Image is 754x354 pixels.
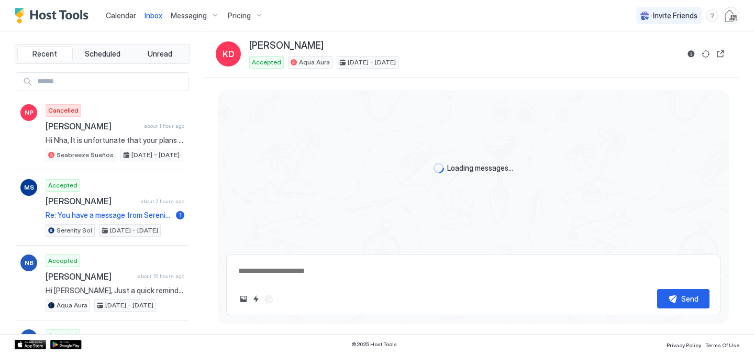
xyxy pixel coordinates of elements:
span: [PERSON_NAME] [249,40,324,52]
a: Calendar [106,10,136,21]
span: [DATE] - [DATE] [110,226,158,235]
span: Seabreeze Sueños [57,150,114,160]
span: KD [223,48,235,60]
span: Hi Nha, It is unfortunate that your plans have changed for staying at our property from [GEOGRAPH... [46,136,184,145]
div: User profile [723,7,739,24]
div: Send [681,293,698,304]
a: Google Play Store [50,340,82,349]
div: loading [434,163,444,173]
button: Upload image [237,293,250,305]
span: Aqua Aura [57,301,87,310]
span: Pricing [228,11,251,20]
span: Accepted [48,331,77,340]
a: Inbox [145,10,162,21]
button: Unread [132,47,187,61]
span: MS [24,183,34,192]
span: Scheduled [85,49,120,59]
span: Loading messages... [447,163,513,173]
span: Accepted [48,181,77,190]
span: Serenity Sol [57,226,92,235]
span: [PERSON_NAME] [46,121,140,131]
span: Aqua Aura [299,58,330,67]
span: about 2 hours ago [140,198,184,205]
span: Accepted [48,256,77,265]
span: 1 [179,211,182,219]
span: Hi [PERSON_NAME], Just a quick reminder that check-out from [GEOGRAPHIC_DATA] is [DATE] before 11... [46,286,184,295]
span: [PERSON_NAME] [46,271,134,282]
div: menu [706,9,718,22]
button: Open reservation [714,48,727,60]
a: Terms Of Use [705,339,739,350]
span: [DATE] - [DATE] [105,301,153,310]
button: Scheduled [75,47,130,61]
button: Quick reply [250,293,262,305]
span: NP [25,108,34,117]
span: Messaging [171,11,207,20]
span: [DATE] - [DATE] [131,150,180,160]
span: JM [24,333,34,342]
span: about 15 hours ago [138,273,184,280]
a: Host Tools Logo [15,8,93,24]
span: Calendar [106,11,136,20]
span: Recent [32,49,57,59]
button: Send [657,289,709,308]
span: Unread [148,49,172,59]
span: [DATE] - [DATE] [348,58,396,67]
span: Accepted [252,58,281,67]
a: App Store [15,340,46,349]
div: tab-group [15,44,190,64]
button: Reservation information [685,48,697,60]
span: Inbox [145,11,162,20]
span: Cancelled [48,106,79,115]
a: Privacy Policy [667,339,701,350]
span: Privacy Policy [667,342,701,348]
span: Re: You have a message from Serenity Sol ※ Surfside Charmer Near Beach & Jetty Hi Ben & [PERSON_N... [46,211,172,220]
span: [PERSON_NAME] [46,196,136,206]
span: © 2025 Host Tools [351,341,397,348]
span: Invite Friends [653,11,697,20]
button: Sync reservation [700,48,712,60]
button: Recent [17,47,73,61]
span: NB [25,258,34,268]
span: Terms Of Use [705,342,739,348]
span: about 1 hour ago [144,123,184,129]
input: Input Field [33,73,188,91]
